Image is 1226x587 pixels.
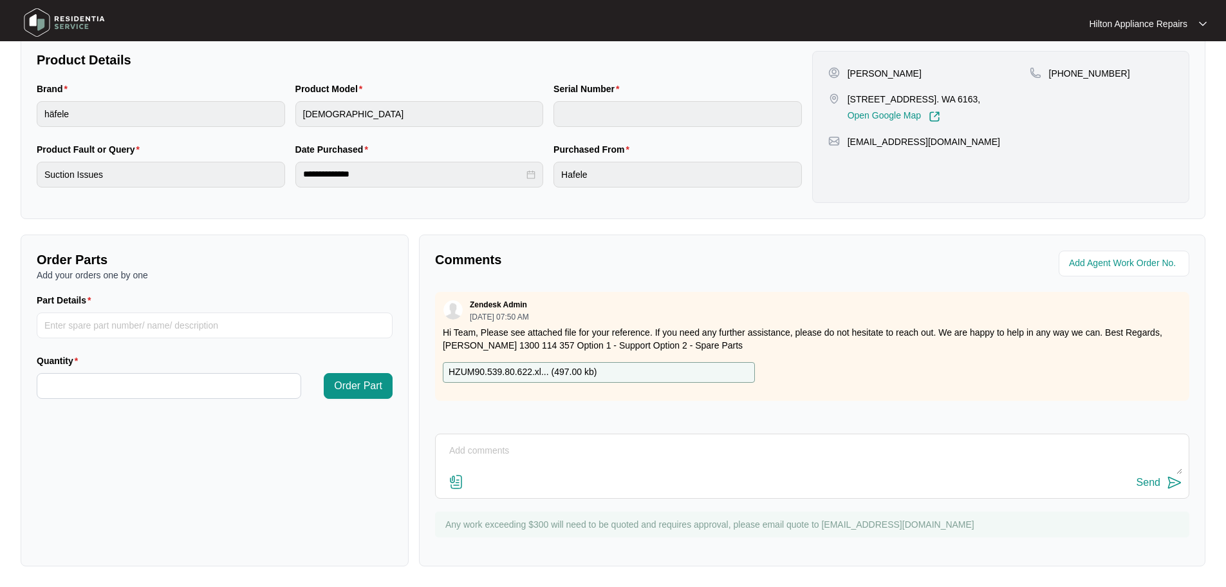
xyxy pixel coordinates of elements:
[19,3,109,42] img: residentia service logo
[37,143,145,156] label: Product Fault or Query
[1049,67,1130,80] p: [PHONE_NUMBER]
[828,135,840,147] img: map-pin
[470,300,527,310] p: Zendesk Admin
[37,374,301,398] input: Quantity
[37,101,285,127] input: Brand
[1137,477,1160,488] div: Send
[848,111,940,122] a: Open Google Map
[553,143,635,156] label: Purchased From
[324,373,393,399] button: Order Part
[449,365,597,380] p: HZUM90.539.80.622.xl... ( 497.00 kb )
[37,313,393,338] input: Part Details
[37,51,802,69] p: Product Details
[295,82,368,95] label: Product Model
[470,313,529,321] p: [DATE] 07:50 AM
[1030,67,1041,79] img: map-pin
[1069,256,1182,271] input: Add Agent Work Order No.
[295,101,544,127] input: Product Model
[295,143,373,156] label: Date Purchased
[553,162,802,188] input: Purchased From
[1167,475,1182,490] img: send-icon.svg
[553,82,624,95] label: Serial Number
[848,135,1000,148] p: [EMAIL_ADDRESS][DOMAIN_NAME]
[929,111,940,122] img: Link-External
[334,378,382,394] span: Order Part
[445,518,1183,531] p: Any work exceeding $300 will need to be quoted and requires approval, please email quote to [EMAI...
[37,251,393,269] p: Order Parts
[848,93,980,106] p: [STREET_ADDRESS]. WA 6163,
[1089,17,1187,30] p: Hilton Appliance Repairs
[449,474,464,490] img: file-attachment-doc.svg
[37,162,285,188] input: Product Fault or Query
[1137,474,1182,492] button: Send
[37,294,97,307] label: Part Details
[435,251,803,269] p: Comments
[848,67,922,80] p: [PERSON_NAME]
[828,67,840,79] img: user-pin
[443,326,1182,352] p: Hi Team, Please see attached file for your reference. If you need any further assistance, please ...
[37,82,73,95] label: Brand
[828,93,840,104] img: map-pin
[37,354,83,367] label: Quantity
[443,300,463,320] img: user.svg
[303,168,525,181] input: Date Purchased
[37,269,393,282] p: Add your orders one by one
[553,101,802,127] input: Serial Number
[1199,21,1207,27] img: dropdown arrow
